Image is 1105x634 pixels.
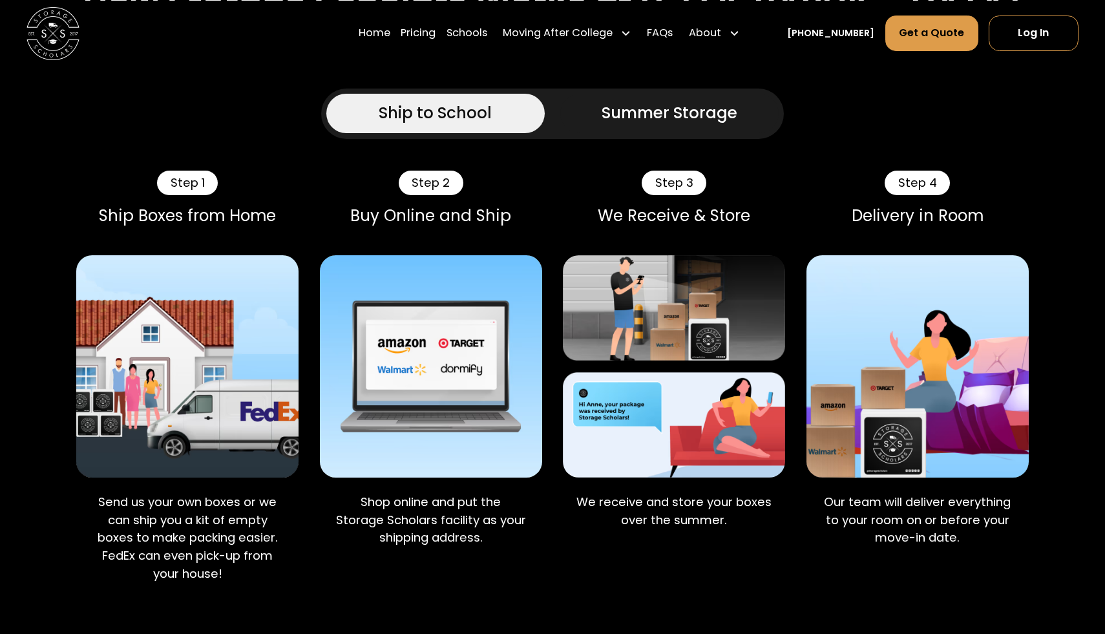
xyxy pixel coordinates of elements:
[87,493,288,582] p: Send us your own boxes or we can ship you a kit of empty boxes to make packing easier. FedEx can ...
[447,15,487,52] a: Schools
[989,16,1079,51] a: Log In
[76,206,299,225] div: Ship Boxes from Home
[574,493,775,529] p: We receive and store your boxes over the summer.
[399,171,463,195] div: Step 2
[359,15,390,52] a: Home
[503,25,613,41] div: Moving After College
[642,171,706,195] div: Step 3
[684,15,745,52] div: About
[602,101,737,125] div: Summer Storage
[498,15,637,52] div: Moving After College
[401,15,436,52] a: Pricing
[563,206,785,225] div: We Receive & Store
[320,206,542,225] div: Buy Online and Ship
[330,493,531,547] p: Shop online and put the Storage Scholars facility as your shipping address.
[885,16,978,51] a: Get a Quote
[817,493,1018,547] p: Our team will deliver everything to your room on or before your move-in date.
[689,25,721,41] div: About
[787,26,874,39] a: [PHONE_NUMBER]
[26,6,79,59] img: Storage Scholars main logo
[647,15,673,52] a: FAQs
[379,101,492,125] div: Ship to School
[157,171,218,195] div: Step 1
[806,206,1029,225] div: Delivery in Room
[885,171,950,195] div: Step 4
